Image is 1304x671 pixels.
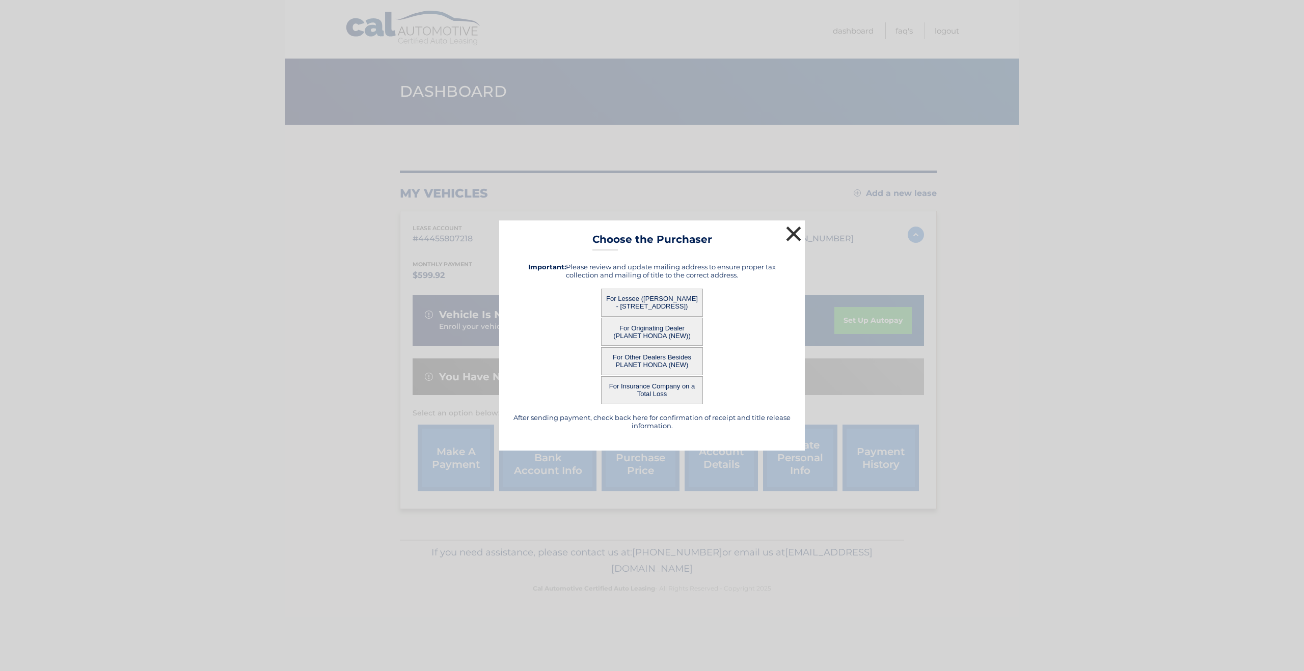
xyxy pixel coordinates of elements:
button: × [783,223,804,244]
button: For Other Dealers Besides PLANET HONDA (NEW) [601,347,703,375]
button: For Originating Dealer (PLANET HONDA (NEW)) [601,318,703,346]
button: For Insurance Company on a Total Loss [601,376,703,404]
h3: Choose the Purchaser [592,233,712,251]
strong: Important: [528,263,566,271]
h5: Please review and update mailing address to ensure proper tax collection and mailing of title to ... [512,263,792,279]
h5: After sending payment, check back here for confirmation of receipt and title release information. [512,413,792,430]
button: For Lessee ([PERSON_NAME] - [STREET_ADDRESS]) [601,289,703,317]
